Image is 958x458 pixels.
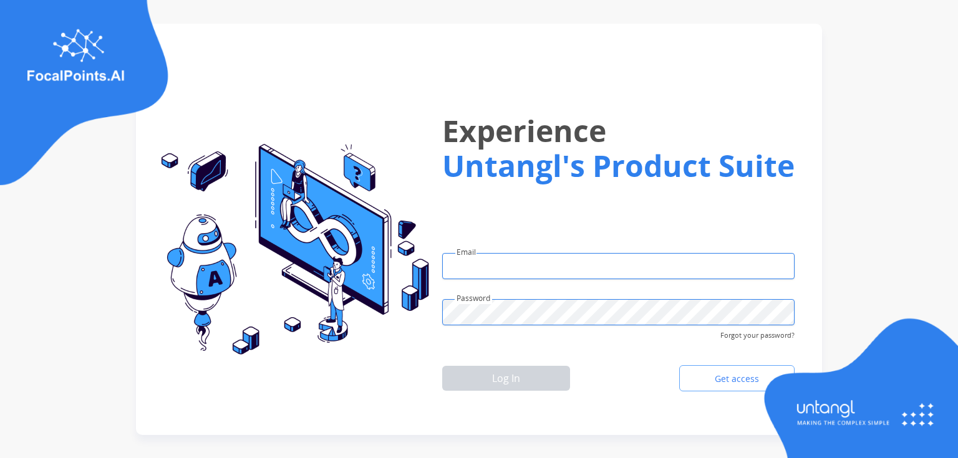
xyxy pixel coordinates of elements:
span: Get access [705,373,769,385]
img: login-img [758,317,958,458]
label: Email [457,247,476,258]
span: Forgot your password? [720,325,795,341]
label: Password [457,293,490,304]
img: login-img [151,144,429,356]
a: Get access [679,365,795,391]
h1: Untangl's Product Suite [442,148,795,183]
button: Log In [442,366,570,391]
h1: Experience [442,103,795,158]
